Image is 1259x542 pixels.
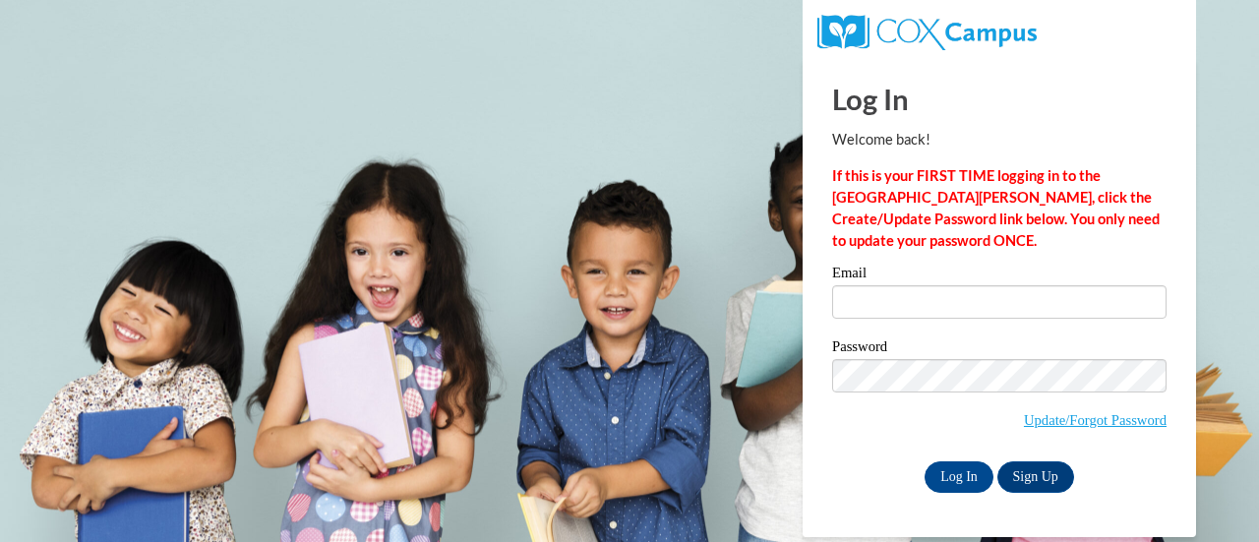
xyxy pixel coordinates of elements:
label: Password [832,339,1167,359]
img: COX Campus [817,15,1037,50]
strong: If this is your FIRST TIME logging in to the [GEOGRAPHIC_DATA][PERSON_NAME], click the Create/Upd... [832,167,1160,249]
input: Log In [925,461,993,493]
p: Welcome back! [832,129,1167,151]
a: COX Campus [817,23,1037,39]
a: Sign Up [997,461,1074,493]
a: Update/Forgot Password [1024,412,1167,428]
h1: Log In [832,79,1167,119]
label: Email [832,266,1167,285]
